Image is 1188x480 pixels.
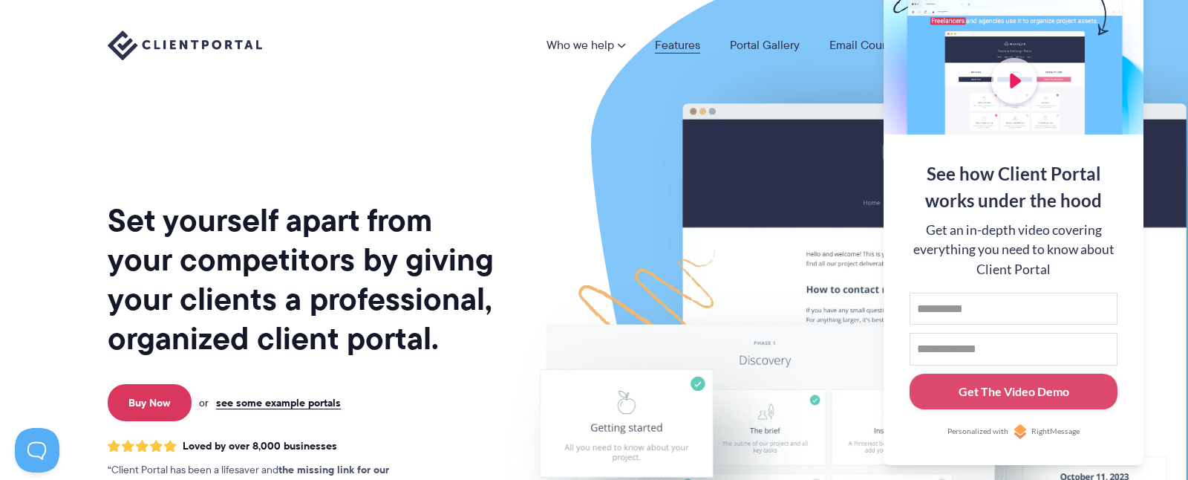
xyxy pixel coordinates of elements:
button: Get The Video Demo [910,374,1117,410]
div: See how Client Portal works under the hood [910,160,1117,214]
a: Email Course [829,39,898,51]
a: Buy Now [108,384,192,421]
a: see some example portals [216,396,341,409]
span: or [199,396,209,409]
span: Loved by over 8,000 businesses [183,440,337,453]
div: Get an in-depth video covering everything you need to know about Client Portal [910,221,1117,279]
div: Get The Video Demo [959,383,1069,400]
a: Portal Gallery [730,39,800,51]
span: Personalized with [947,426,1008,438]
a: Personalized withRightMessage [910,424,1117,439]
iframe: Toggle Customer Support [15,428,59,473]
h1: Set yourself apart from your competitors by giving your clients a professional, organized client ... [108,201,497,358]
a: Who we help [546,39,625,51]
a: Features [655,39,700,51]
span: RightMessage [1031,426,1080,438]
img: Personalized with RightMessage [1013,424,1028,439]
